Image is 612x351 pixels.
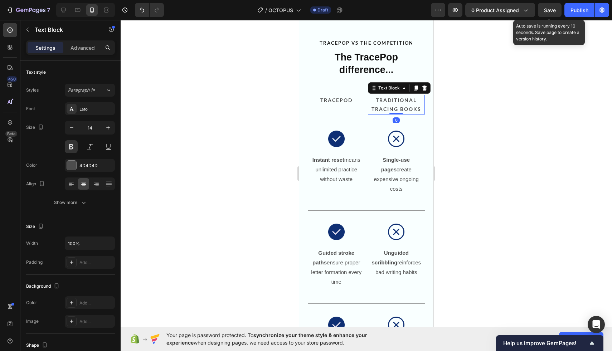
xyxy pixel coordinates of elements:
[559,332,603,346] button: Allow access
[7,76,17,82] div: 450
[26,179,46,189] div: Align
[166,332,367,346] span: synchronize your theme style & enhance your experience
[26,196,115,209] button: Show more
[503,339,596,347] button: Show survey - Help us improve GemPages!
[26,87,39,93] div: Styles
[268,6,293,14] span: OCTOPUS
[26,240,38,247] div: Width
[26,162,37,169] div: Color
[299,20,433,327] iframe: Design area
[68,87,95,93] span: Paragraph 1*
[5,131,17,137] div: Beta
[570,6,588,14] div: Publish
[35,44,55,52] p: Settings
[79,259,113,266] div: Add...
[503,340,588,347] span: Help us improve GemPages!
[26,259,43,265] div: Padding
[71,44,95,52] p: Advanced
[89,297,105,313] img: gempages_586269699143107267-ce55c0d7-7b32-4d0b-a6b4-da26d19520c7.png
[564,3,594,17] button: Publish
[26,106,35,112] div: Font
[538,3,562,17] button: Save
[65,237,115,250] input: Auto
[26,299,37,306] div: Color
[544,7,556,13] span: Save
[26,341,49,350] div: Shape
[26,282,61,291] div: Background
[135,3,164,17] div: Undo/Redo
[35,25,96,34] p: Text Block
[47,6,50,14] p: 7
[65,84,115,97] button: Paragraph 1*
[166,331,395,346] span: Your page is password protected. To when designing pages, we need access to your store password.
[79,300,113,306] div: Add...
[317,7,328,13] span: Draft
[79,162,113,169] div: 4D4D4D
[26,123,45,132] div: Size
[3,3,53,17] button: 7
[26,222,45,231] div: Size
[265,6,267,14] span: /
[79,106,113,112] div: Lato
[471,6,519,14] span: 0 product assigned
[54,199,87,206] div: Show more
[26,318,39,325] div: Image
[29,297,45,313] img: gempages_586269699143107267-2c699e32-d369-4f37-bdc0-59955cd30bb7.png
[79,318,113,325] div: Add...
[588,316,605,333] div: Open Intercom Messenger
[26,69,46,75] div: Text style
[465,3,535,17] button: 0 product assigned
